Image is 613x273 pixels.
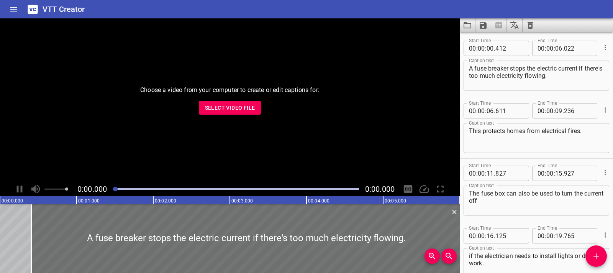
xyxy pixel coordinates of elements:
button: Clear captions [523,18,538,32]
textarea: The fuse box can also be used to turn the current off [469,190,604,212]
div: Playback Speed [417,182,431,196]
div: Hide/Show Captions [401,182,415,196]
input: 11 [487,166,494,181]
span: . [494,41,495,56]
button: Cue Options [600,105,610,115]
svg: Load captions from file [463,21,472,30]
input: 06 [555,41,562,56]
span: . [562,228,564,243]
input: 236 [564,103,592,118]
span: . [562,41,564,56]
input: 00 [478,103,485,118]
input: 19 [555,228,562,243]
input: 022 [564,41,592,56]
span: Video Duration [365,184,395,194]
div: Cue Options [600,163,609,183]
span: : [485,228,487,243]
input: 611 [495,103,523,118]
input: 00 [478,228,485,243]
span: : [476,228,478,243]
input: 00 [546,103,554,118]
span: . [494,103,495,118]
span: . [562,103,564,118]
input: 00 [469,228,476,243]
text: 00:05.000 [385,198,406,204]
input: 00 [538,228,545,243]
input: 125 [495,228,523,243]
span: : [554,41,555,56]
input: 00 [546,166,554,181]
input: 765 [564,228,592,243]
span: : [554,228,555,243]
div: Delete Cue [449,207,458,217]
input: 00 [538,166,545,181]
button: Cue Options [600,168,610,178]
textarea: A fuse breaker stops the electric current if there's too much electricity flowing. [469,65,604,87]
input: 00 [469,166,476,181]
input: 827 [495,166,523,181]
span: : [545,166,546,181]
span: . [494,228,495,243]
button: Load captions from file [460,18,475,32]
text: 00:04.000 [308,198,329,204]
button: Delete [449,207,459,217]
svg: Save captions to file [479,21,488,30]
input: 00 [538,41,545,56]
input: 927 [564,166,592,181]
input: 00 [538,103,545,118]
input: 412 [495,41,523,56]
button: Zoom Out [441,248,457,264]
span: Select Video File [205,103,255,113]
div: Play progress [113,188,359,190]
p: Choose a video from your computer to create or edit captions for: [140,86,320,95]
button: Save captions to file [475,18,491,32]
span: : [545,103,546,118]
h6: VTT Creator [43,3,85,15]
span: : [476,103,478,118]
div: Cue Options [600,225,609,245]
div: Cue Options [600,38,609,58]
input: 00 [546,228,554,243]
textarea: This protects homes from electrical fires. [469,127,604,149]
text: 00:03.000 [231,198,253,204]
span: : [485,103,487,118]
input: 09 [555,103,562,118]
input: 00 [469,41,476,56]
span: : [554,103,555,118]
span: : [545,228,546,243]
input: 00 [469,103,476,118]
input: 00 [546,41,554,56]
span: Select a video in the pane to the left, then you can automatically extract captions. [491,18,507,32]
span: : [476,166,478,181]
input: 16 [487,228,494,243]
svg: Clear captions [526,21,535,30]
div: Cue Options [600,100,609,120]
input: 00 [487,41,494,56]
svg: Translate captions [510,21,519,30]
span: Current Time [77,184,107,194]
button: Zoom In [425,248,440,264]
input: 15 [555,166,562,181]
text: 00:01.000 [78,198,100,204]
text: 00:02.000 [155,198,176,204]
span: : [485,166,487,181]
button: Cue Options [600,43,610,53]
button: Cue Options [600,230,610,240]
span: . [562,166,564,181]
text: 00:00.000 [2,198,23,204]
div: Toggle Full Screen [433,182,447,196]
input: 00 [478,166,485,181]
span: : [554,166,555,181]
span: : [476,41,478,56]
span: : [545,41,546,56]
input: 06 [487,103,494,118]
span: . [494,166,495,181]
span: : [485,41,487,56]
button: Select Video File [199,101,261,115]
button: Add Cue [585,245,607,267]
button: Translate captions [507,18,523,32]
input: 00 [478,41,485,56]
